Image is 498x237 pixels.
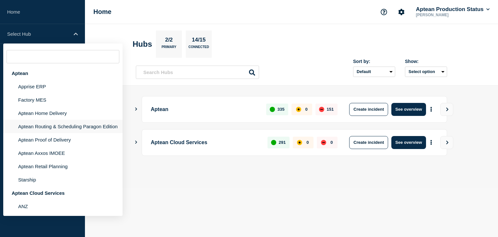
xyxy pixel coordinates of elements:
li: Apprise ERP [3,80,123,93]
li: ANZ [3,200,123,213]
button: Select option [405,67,447,77]
p: Aptean [151,103,259,116]
p: Connected [188,45,209,52]
p: 2/2 [163,37,175,45]
button: More actions [427,103,435,115]
li: Aptean Routing & Scheduling Paragon Edition [3,120,123,133]
button: Support [377,5,391,19]
li: Starship [3,173,123,186]
button: Account settings [395,5,408,19]
p: Select Hub [7,31,69,37]
div: down [321,140,326,145]
button: More actions [427,136,435,148]
li: Factory MES [3,93,123,106]
div: up [270,107,275,112]
button: Create incident [349,103,388,116]
p: Aptean Cloud Services [151,136,260,149]
p: 291 [279,140,286,145]
div: Show: [405,59,447,64]
div: affected [297,140,302,145]
h2: Hubs [133,40,152,49]
button: See overview [391,136,426,149]
div: Aptean Cloud Services [3,186,123,200]
p: 0 [305,107,308,112]
p: [PERSON_NAME] [415,13,482,17]
button: Create incident [349,136,388,149]
p: 14/15 [189,37,208,45]
button: Show Connected Hubs [135,140,138,145]
p: 335 [278,107,285,112]
p: 151 [327,107,334,112]
li: Aptean Home Delivery [3,106,123,120]
div: up [271,140,276,145]
p: Primary [161,45,176,52]
li: Aptean Retail Planning [3,160,123,173]
button: Aptean Production Status [415,6,491,13]
button: View [440,103,453,116]
h1: Home [93,8,112,16]
p: 0 [330,140,333,145]
input: Search Hubs [136,66,259,79]
p: 0 [306,140,309,145]
div: Aptean [3,67,123,80]
button: Show Connected Hubs [135,107,138,112]
button: See overview [391,103,426,116]
li: Aptean Proof of Delivery [3,133,123,146]
div: affected [296,107,301,112]
select: Sort by [353,67,395,77]
li: Aptean Axxos IMOEE [3,146,123,160]
div: Sort by: [353,59,395,64]
div: down [319,107,324,112]
button: View [440,136,453,149]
